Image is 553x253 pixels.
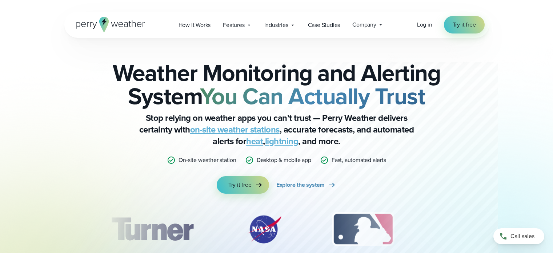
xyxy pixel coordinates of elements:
[131,112,422,147] p: Stop relying on weather apps you can’t trust — Perry Weather delivers certainty with , accurate f...
[264,21,288,29] span: Industries
[436,211,494,248] img: PGA.svg
[179,156,236,165] p: On-site weather station
[179,21,211,29] span: How it Works
[510,232,534,241] span: Call sales
[223,21,244,29] span: Features
[265,135,298,148] a: lightning
[246,135,263,148] a: heat
[101,61,453,108] h2: Weather Monitoring and Alerting System
[100,211,204,248] div: 1 of 12
[257,156,311,165] p: Desktop & mobile app
[302,17,346,32] a: Case Studies
[453,20,476,29] span: Try it free
[444,16,485,33] a: Try it free
[172,17,217,32] a: How it Works
[239,211,290,248] div: 2 of 12
[276,176,336,194] a: Explore the system
[332,156,386,165] p: Fast, automated alerts
[325,211,401,248] img: MLB.svg
[417,20,432,29] a: Log in
[308,21,340,29] span: Case Studies
[239,211,290,248] img: NASA.svg
[190,123,280,136] a: on-site weather stations
[276,181,325,189] span: Explore the system
[200,79,425,113] strong: You Can Actually Trust
[101,211,453,251] div: slideshow
[436,211,494,248] div: 4 of 12
[493,228,544,244] a: Call sales
[352,20,376,29] span: Company
[217,176,269,194] a: Try it free
[100,211,204,248] img: Turner-Construction_1.svg
[325,211,401,248] div: 3 of 12
[228,181,252,189] span: Try it free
